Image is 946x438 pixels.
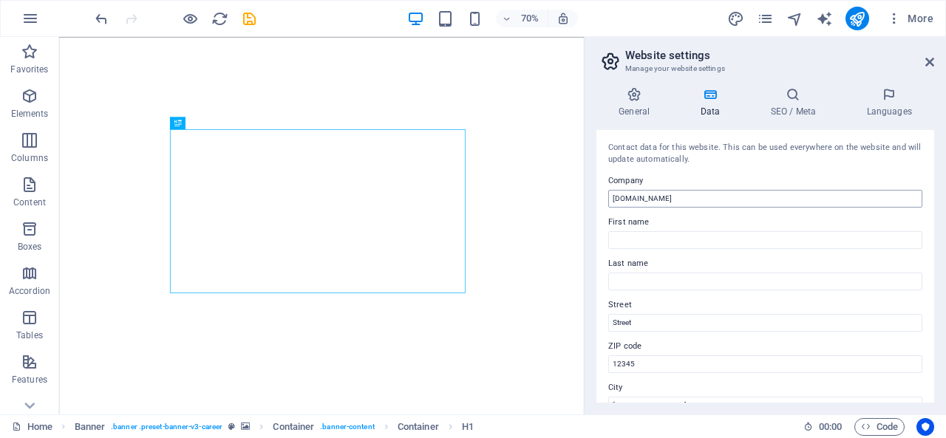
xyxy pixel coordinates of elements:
[845,7,869,30] button: publish
[111,418,222,436] span: . banner .preset-banner-v3-career
[608,255,922,273] label: Last name
[887,11,933,26] span: More
[12,418,52,436] a: Click to cancel selection. Double-click to open Pages
[13,196,46,208] p: Content
[273,418,314,436] span: Click to select. Double-click to edit
[181,10,199,27] button: Click here to leave preview mode and continue editing
[240,10,258,27] button: save
[75,418,106,436] span: Click to select. Double-click to edit
[9,285,50,297] p: Accordion
[75,418,474,436] nav: breadcrumb
[398,418,439,436] span: Click to select. Double-click to edit
[861,418,898,436] span: Code
[816,10,834,27] button: text_generator
[608,379,922,397] label: City
[11,108,49,120] p: Elements
[608,172,922,190] label: Company
[625,49,934,62] h2: Website settings
[819,418,842,436] span: 00 00
[727,10,745,27] button: design
[93,10,110,27] i: Undo: Change website name (Ctrl+Z)
[18,241,42,253] p: Boxes
[557,12,570,25] i: On resize automatically adjust zoom level to fit chosen device.
[608,338,922,355] label: ZIP code
[92,10,110,27] button: undo
[916,418,934,436] button: Usercentrics
[881,7,939,30] button: More
[608,213,922,231] label: First name
[608,296,922,314] label: Street
[10,64,48,75] p: Favorites
[596,87,678,118] h4: General
[241,10,258,27] i: Save (Ctrl+S)
[211,10,228,27] button: reload
[320,418,374,436] span: . banner-content
[228,422,235,431] i: This element is a customizable preset
[462,418,474,436] span: Click to select. Double-click to edit
[211,10,228,27] i: Reload page
[844,87,934,118] h4: Languages
[16,329,43,341] p: Tables
[829,421,831,432] span: :
[496,10,548,27] button: 70%
[608,142,922,166] div: Contact data for this website. This can be used everywhere on the website and will update automat...
[678,87,748,118] h4: Data
[803,418,843,436] h6: Session time
[748,87,844,118] h4: SEO / Meta
[625,62,905,75] h3: Manage your website settings
[518,10,542,27] h6: 70%
[757,10,775,27] button: pages
[12,374,47,386] p: Features
[11,152,48,164] p: Columns
[786,10,804,27] button: navigator
[854,418,905,436] button: Code
[241,422,250,431] i: This element contains a background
